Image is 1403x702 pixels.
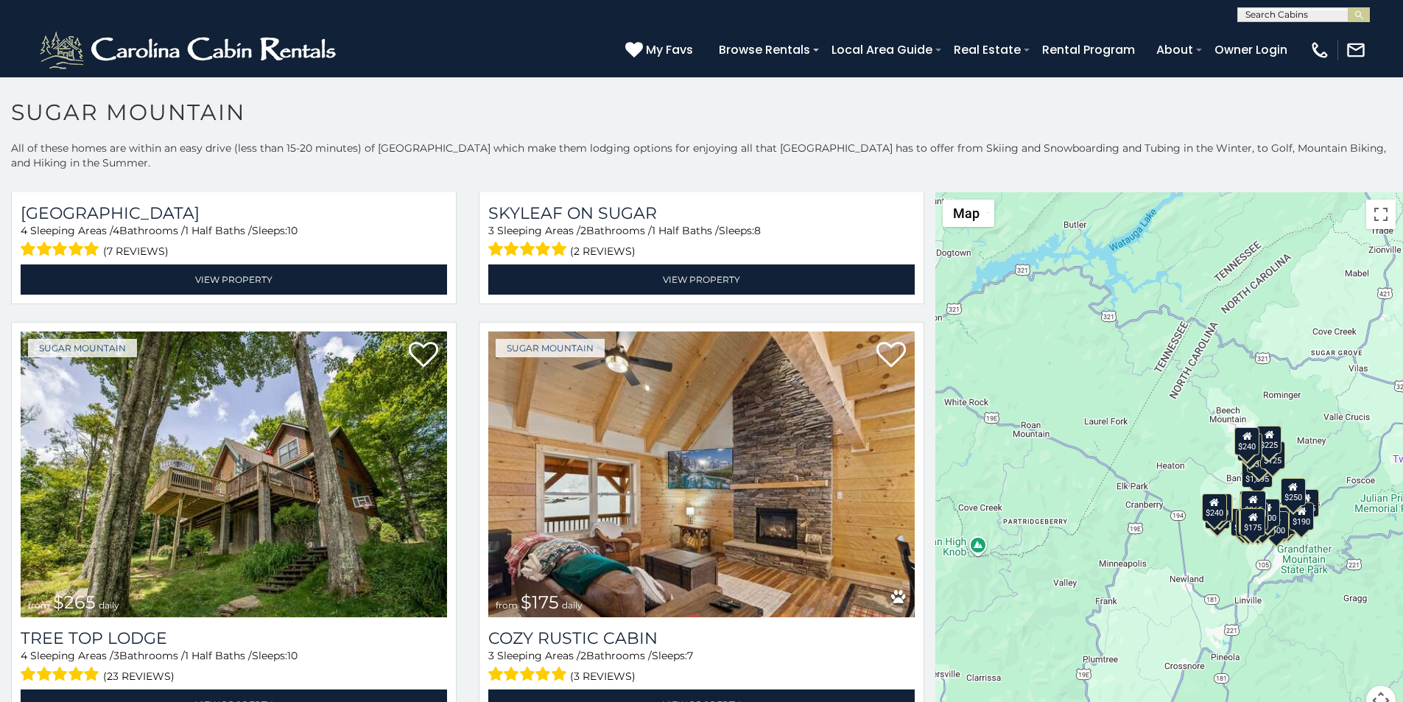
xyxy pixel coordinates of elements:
div: $155 [1294,489,1319,517]
div: Sleeping Areas / Bathrooms / Sleeps: [21,648,447,686]
div: $240 [1202,494,1227,522]
a: View Property [21,264,447,295]
div: $240 [1235,427,1260,455]
a: About [1149,37,1200,63]
a: Add to favorites [409,340,438,371]
span: 10 [287,649,298,662]
span: from [496,600,518,611]
span: $265 [53,592,96,613]
div: $175 [1241,508,1266,536]
a: Sugar Mountain [28,339,137,357]
a: Browse Rentals [711,37,817,63]
div: $125 [1260,441,1285,469]
span: daily [562,600,583,611]
span: (3 reviews) [570,667,636,686]
span: (7 reviews) [103,242,169,261]
span: from [28,600,50,611]
button: Change map style [943,200,994,227]
div: Sleeping Areas / Bathrooms / Sleeps: [21,223,447,261]
span: 4 [21,649,27,662]
span: 2 [580,649,586,662]
div: $1,095 [1242,460,1273,488]
span: 4 [113,224,119,237]
a: Skyleaf on Sugar [488,203,915,223]
a: Cozy Rustic Cabin [488,628,915,648]
div: $195 [1271,507,1296,535]
a: Tree Top Lodge from $265 daily [21,331,447,617]
div: $265 [1241,491,1266,519]
button: Toggle fullscreen view [1366,200,1396,229]
div: $155 [1237,509,1262,537]
img: Tree Top Lodge [21,331,447,617]
a: Cozy Rustic Cabin from $175 daily [488,331,915,617]
img: White-1-2.png [37,28,342,72]
a: Tree Top Lodge [21,628,447,648]
span: $175 [521,592,559,613]
a: My Favs [625,41,697,60]
div: $190 [1290,502,1315,530]
div: Sleeping Areas / Bathrooms / Sleeps: [488,223,915,261]
span: 3 [488,224,494,237]
a: Sugar Mountain [496,339,605,357]
span: 4 [21,224,27,237]
img: mail-regular-white.png [1346,40,1366,60]
span: My Favs [646,41,693,59]
span: (23 reviews) [103,667,175,686]
a: View Property [488,264,915,295]
a: Owner Login [1207,37,1295,63]
div: $200 [1255,499,1280,527]
span: 1 Half Baths / [652,224,719,237]
span: 8 [754,224,761,237]
div: $225 [1257,426,1282,454]
span: (2 reviews) [570,242,636,261]
a: Local Area Guide [824,37,940,63]
span: 3 [113,649,119,662]
div: $190 [1240,491,1265,519]
a: Real Estate [946,37,1028,63]
span: 3 [488,649,494,662]
span: 1 Half Baths / [185,224,252,237]
a: Rental Program [1035,37,1142,63]
img: Cozy Rustic Cabin [488,331,915,617]
a: Add to favorites [876,340,906,371]
span: Map [953,206,980,221]
div: $250 [1281,478,1306,506]
span: 7 [687,649,693,662]
h3: Little Sugar Haven [21,203,447,223]
span: 2 [580,224,586,237]
div: Sleeping Areas / Bathrooms / Sleeps: [488,648,915,686]
span: daily [99,600,119,611]
a: [GEOGRAPHIC_DATA] [21,203,447,223]
div: $375 [1240,507,1265,535]
img: phone-regular-white.png [1309,40,1330,60]
span: 10 [287,224,298,237]
span: 1 Half Baths / [185,649,252,662]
